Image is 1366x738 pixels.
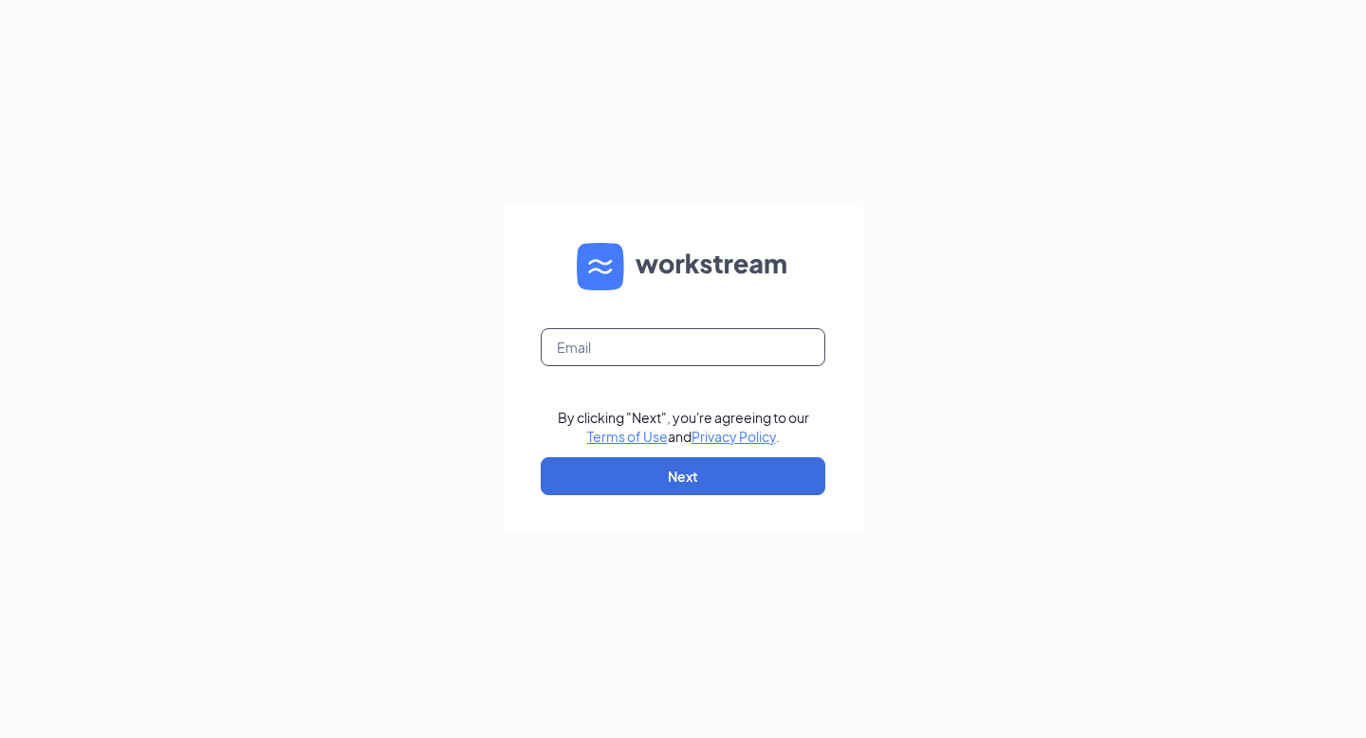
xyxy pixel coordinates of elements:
div: By clicking "Next", you're agreeing to our and . [558,408,809,446]
input: Email [541,328,825,366]
img: WS logo and Workstream text [577,243,789,290]
a: Terms of Use [587,428,668,445]
button: Next [541,457,825,495]
a: Privacy Policy [692,428,776,445]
